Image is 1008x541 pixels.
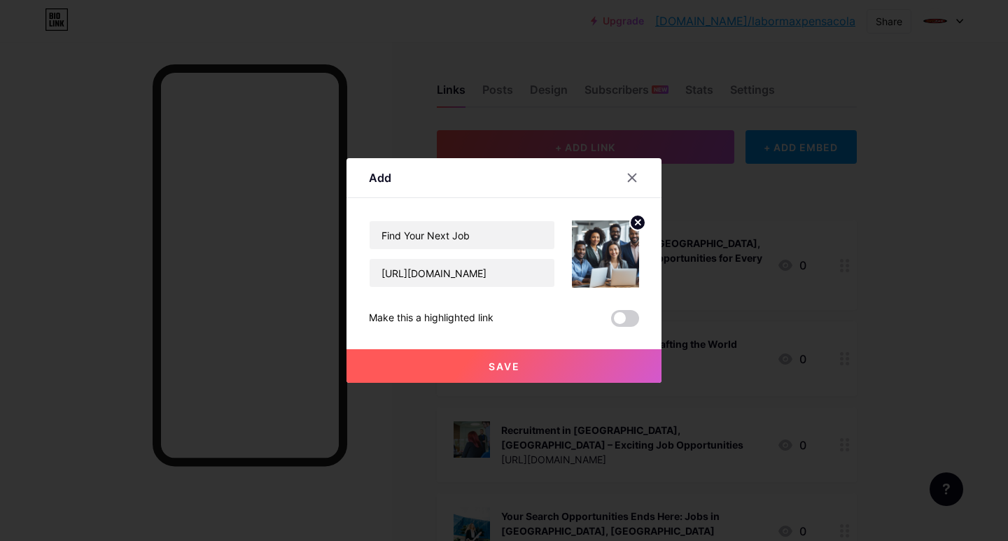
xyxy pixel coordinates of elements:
[370,259,554,287] input: URL
[369,169,391,186] div: Add
[489,360,520,372] span: Save
[369,310,493,327] div: Make this a highlighted link
[370,221,554,249] input: Title
[346,349,661,383] button: Save
[572,220,639,288] img: link_thumbnail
